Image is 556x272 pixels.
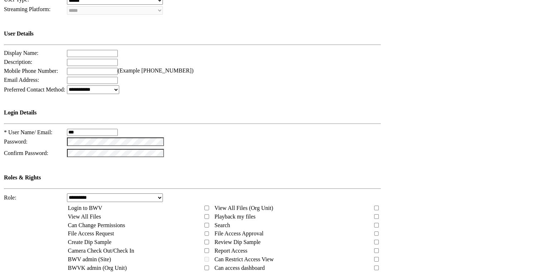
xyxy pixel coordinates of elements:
span: Streaming Platform: [4,6,50,12]
span: Camera Check Out/Check In [68,248,134,254]
span: Can Change Permissions [68,222,125,228]
h4: Login Details [4,109,381,116]
span: File Access Approval [214,230,264,236]
span: Playback my files [214,214,256,220]
h4: Roles & Rights [4,174,381,181]
span: Password: [4,139,28,145]
span: Mobile Phone Number: [4,68,58,74]
td: Role: [4,193,66,202]
span: (Example [PHONE_NUMBER]) [118,67,194,74]
span: View All Files (Org Unit) [214,205,273,211]
span: Can access dashboard [214,265,265,271]
span: Display Name: [4,50,38,56]
span: Report Access [214,248,247,254]
span: Can Restrict Access View [214,256,274,262]
span: File Access Request [68,230,114,236]
h4: User Details [4,31,381,37]
span: Create Dip Sample [68,239,112,245]
span: * User Name/ Email: [4,129,53,135]
span: Email Address: [4,77,39,83]
span: View All Files [68,214,101,220]
span: Search [214,222,230,228]
span: Confirm Password: [4,150,48,156]
span: Preferred Contact Method: [4,86,66,93]
span: BWV admin (Site) [68,256,111,262]
span: Description: [4,59,32,65]
span: Review Dip Sample [214,239,261,245]
span: BWVK admin (Org Unit) [68,265,127,271]
span: Login to BWV [68,205,102,211]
